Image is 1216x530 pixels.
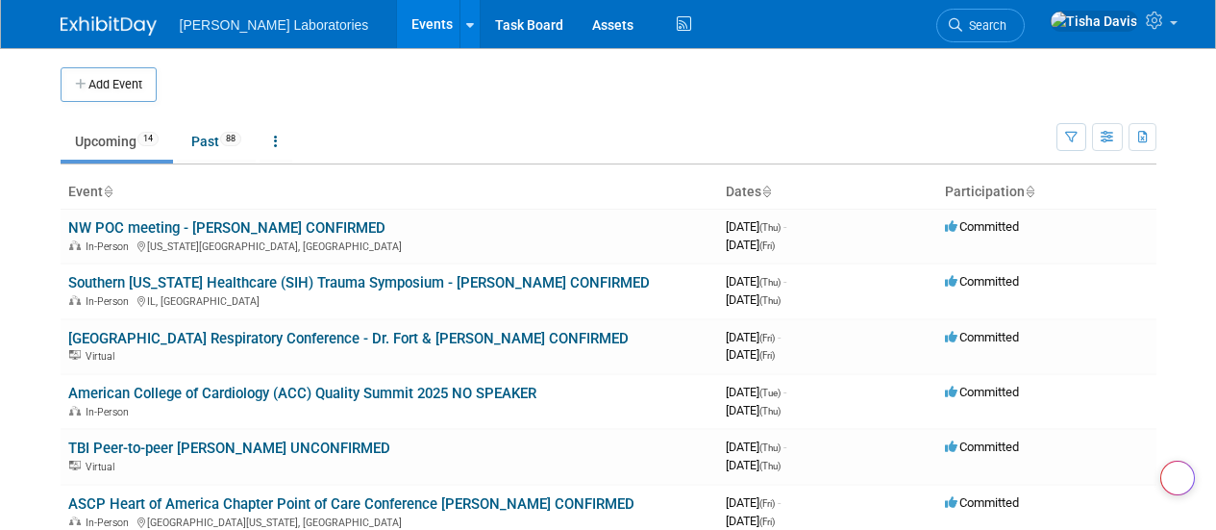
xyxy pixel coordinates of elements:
[61,16,157,36] img: ExhibitDay
[759,461,781,471] span: (Thu)
[783,385,786,399] span: -
[68,440,390,457] a: TBI Peer-to-peer [PERSON_NAME] UNCONFIRMED
[759,517,775,527] span: (Fri)
[759,277,781,288] span: (Thu)
[68,292,710,308] div: IL, [GEOGRAPHIC_DATA]
[69,406,81,416] img: In-Person Event
[726,440,786,454] span: [DATE]
[69,461,81,470] img: Virtual Event
[726,274,786,289] span: [DATE]
[220,132,241,146] span: 88
[69,295,81,305] img: In-Person Event
[945,495,1019,510] span: Committed
[945,385,1019,399] span: Committed
[783,440,786,454] span: -
[759,406,781,416] span: (Thu)
[86,461,120,473] span: Virtual
[759,442,781,453] span: (Thu)
[726,495,781,510] span: [DATE]
[86,406,135,418] span: In-Person
[726,385,786,399] span: [DATE]
[68,219,385,237] a: NW POC meeting - [PERSON_NAME] CONFIRMED
[726,403,781,417] span: [DATE]
[945,274,1019,289] span: Committed
[778,330,781,344] span: -
[936,9,1025,42] a: Search
[68,330,629,347] a: [GEOGRAPHIC_DATA] Respiratory Conference - Dr. Fort & [PERSON_NAME] CONFIRMED
[69,240,81,250] img: In-Person Event
[69,350,81,360] img: Virtual Event
[68,495,634,513] a: ASCP Heart of America Chapter Point of Care Conference [PERSON_NAME] CONFIRMED
[61,176,718,209] th: Event
[68,514,710,529] div: [GEOGRAPHIC_DATA][US_STATE], [GEOGRAPHIC_DATA]
[68,385,536,402] a: American College of Cardiology (ACC) Quality Summit 2025 NO SPEAKER
[759,240,775,251] span: (Fri)
[945,440,1019,454] span: Committed
[759,222,781,233] span: (Thu)
[86,240,135,253] span: In-Person
[86,295,135,308] span: In-Person
[726,330,781,344] span: [DATE]
[759,388,781,398] span: (Tue)
[68,238,710,253] div: [US_STATE][GEOGRAPHIC_DATA], [GEOGRAPHIC_DATA]
[180,17,369,33] span: [PERSON_NAME] Laboratories
[945,330,1019,344] span: Committed
[937,176,1156,209] th: Participation
[726,514,775,528] span: [DATE]
[137,132,159,146] span: 14
[69,517,81,526] img: In-Person Event
[718,176,937,209] th: Dates
[761,184,771,199] a: Sort by Start Date
[103,184,112,199] a: Sort by Event Name
[759,498,775,509] span: (Fri)
[945,219,1019,234] span: Committed
[86,350,120,363] span: Virtual
[778,495,781,510] span: -
[86,517,135,529] span: In-Person
[1050,11,1138,32] img: Tisha Davis
[962,18,1006,33] span: Search
[783,219,786,234] span: -
[726,238,775,252] span: [DATE]
[759,295,781,306] span: (Thu)
[759,350,775,361] span: (Fri)
[726,458,781,472] span: [DATE]
[61,123,173,160] a: Upcoming14
[61,67,157,102] button: Add Event
[1025,184,1034,199] a: Sort by Participation Type
[783,274,786,289] span: -
[726,292,781,307] span: [DATE]
[726,347,775,362] span: [DATE]
[68,274,650,291] a: Southern [US_STATE] Healthcare (SIH) Trauma Symposium - [PERSON_NAME] CONFIRMED
[177,123,256,160] a: Past88
[726,219,786,234] span: [DATE]
[759,333,775,343] span: (Fri)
